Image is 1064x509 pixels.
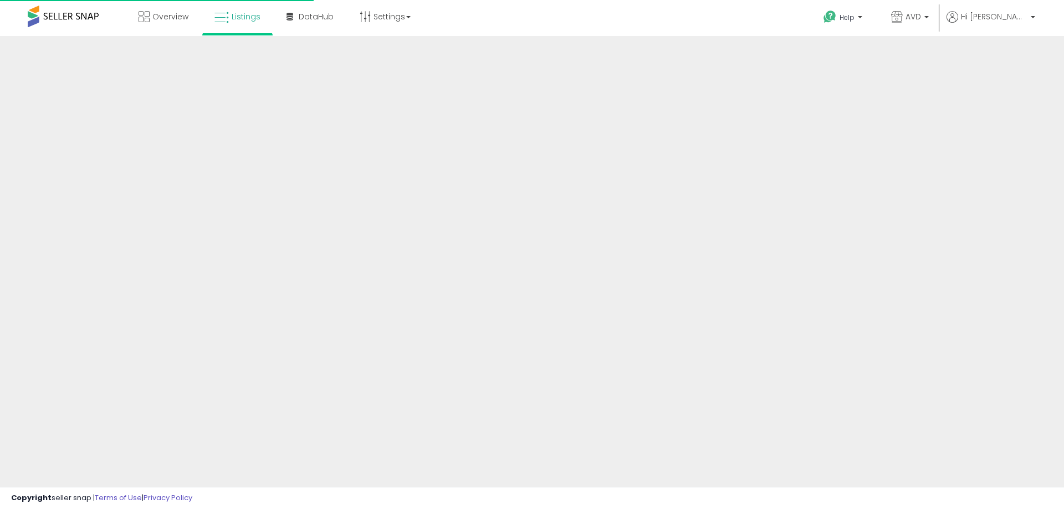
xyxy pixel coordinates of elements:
strong: Copyright [11,492,52,503]
a: Help [815,2,873,36]
span: Listings [232,11,260,22]
span: AVD [906,11,921,22]
span: Overview [152,11,188,22]
a: Privacy Policy [144,492,192,503]
span: Help [840,13,855,22]
i: Get Help [823,10,837,24]
span: DataHub [299,11,334,22]
div: seller snap | | [11,493,192,503]
span: Hi [PERSON_NAME] [961,11,1027,22]
a: Hi [PERSON_NAME] [947,11,1035,36]
a: Terms of Use [95,492,142,503]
